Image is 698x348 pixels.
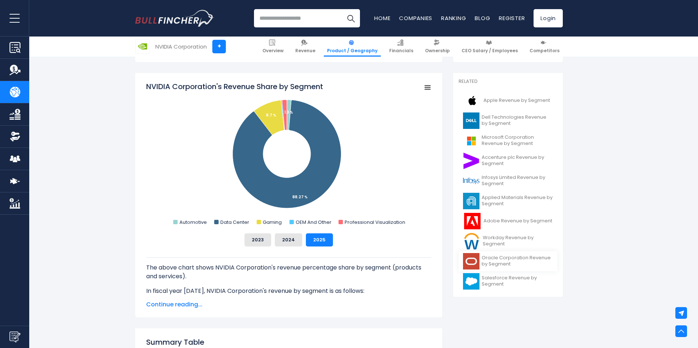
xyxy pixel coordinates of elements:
[266,112,276,118] tspan: 8.7 %
[10,131,20,142] img: Ownership
[220,219,249,226] text: Data Center
[463,213,481,229] img: ADBE logo
[146,81,431,227] svg: NVIDIA Corporation's Revenue Share by Segment
[146,337,431,348] h2: Summary Table
[459,251,557,271] a: Oracle Corporation Revenue by Segment
[244,233,271,246] button: 2023
[463,173,479,189] img: INFY logo
[345,219,405,226] text: Professional Visualization
[146,81,323,92] tspan: NVIDIA Corporation's Revenue Share by Segment
[459,191,557,211] a: Applied Materials Revenue by Segment
[459,131,557,151] a: Microsoft Corporation Revenue by Segment
[463,153,479,169] img: ACN logo
[482,275,553,287] span: Salesforce Revenue by Segment
[459,171,557,191] a: Infosys Limited Revenue by Segment
[459,91,557,111] a: Apple Revenue by Segment
[475,14,490,22] a: Blog
[386,37,417,57] a: Financials
[534,9,563,27] a: Login
[155,42,207,51] div: NVIDIA Corporation
[463,112,479,129] img: DELL logo
[135,10,214,27] img: Bullfincher logo
[212,40,226,53] a: +
[146,300,431,309] span: Continue reading...
[458,37,521,57] a: CEO Salary / Employees
[483,235,553,247] span: Workday Revenue by Segment
[463,253,479,269] img: ORCL logo
[530,48,559,54] span: Competitors
[459,111,557,131] a: Dell Technologies Revenue by Segment
[463,92,481,109] img: AAPL logo
[324,37,381,57] a: Product / Geography
[422,37,453,57] a: Ownership
[459,271,557,291] a: Salesforce Revenue by Segment
[441,14,466,22] a: Ranking
[499,14,525,22] a: Register
[327,48,378,54] span: Product / Geography
[462,48,518,54] span: CEO Salary / Employees
[459,231,557,251] a: Workday Revenue by Segment
[275,233,302,246] button: 2024
[342,9,360,27] button: Search
[263,219,282,226] text: Gaming
[463,273,479,290] img: CRM logo
[399,14,432,22] a: Companies
[482,175,553,187] span: Infosys Limited Revenue by Segment
[136,39,149,53] img: NVDA logo
[482,114,553,127] span: Dell Technologies Revenue by Segment
[463,233,481,249] img: WDAY logo
[482,195,553,207] span: Applied Materials Revenue by Segment
[179,219,207,226] text: Automotive
[306,233,333,246] button: 2025
[482,154,553,167] span: Accenture plc Revenue by Segment
[459,151,557,171] a: Accenture plc Revenue by Segment
[262,48,284,54] span: Overview
[292,194,308,200] tspan: 88.27 %
[292,37,319,57] a: Revenue
[374,14,390,22] a: Home
[146,287,431,295] p: In fiscal year [DATE], NVIDIA Corporation's revenue by segment is as follows:
[463,133,479,149] img: MSFT logo
[146,263,431,281] p: The above chart shows NVIDIA Corporation's revenue percentage share by segment (products and serv...
[526,37,563,57] a: Competitors
[135,10,214,27] a: Go to homepage
[482,255,553,267] span: Oracle Corporation Revenue by Segment
[483,218,552,224] span: Adobe Revenue by Segment
[482,134,553,147] span: Microsoft Corporation Revenue by Segment
[284,110,293,115] tspan: 1.3 %
[463,193,479,209] img: AMAT logo
[483,97,550,104] span: Apple Revenue by Segment
[296,219,331,226] text: OEM And Other
[389,48,413,54] span: Financials
[459,211,557,231] a: Adobe Revenue by Segment
[425,48,450,54] span: Ownership
[295,48,315,54] span: Revenue
[459,79,557,85] p: Related
[259,37,287,57] a: Overview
